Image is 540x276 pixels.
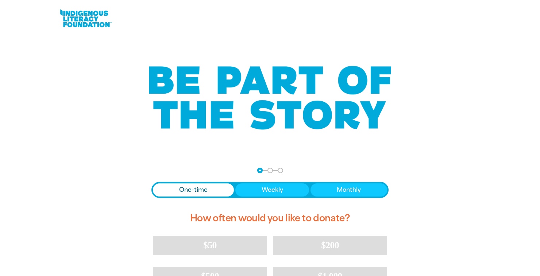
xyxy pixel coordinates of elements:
[273,236,387,255] button: $200
[310,183,387,197] button: Monthly
[142,51,398,144] img: Be part of the story
[337,186,361,194] span: Monthly
[179,186,208,194] span: One-time
[153,183,234,197] button: One-time
[267,168,273,173] button: Navigate to step 2 of 3 to enter your details
[235,183,309,197] button: Weekly
[153,236,267,255] button: $50
[151,182,389,198] div: Donation frequency
[203,240,216,250] span: $50
[151,207,389,230] h2: How often would you like to donate?
[321,240,339,250] span: $200
[278,168,283,173] button: Navigate to step 3 of 3 to enter your payment details
[257,168,263,173] button: Navigate to step 1 of 3 to enter your donation amount
[262,186,283,194] span: Weekly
